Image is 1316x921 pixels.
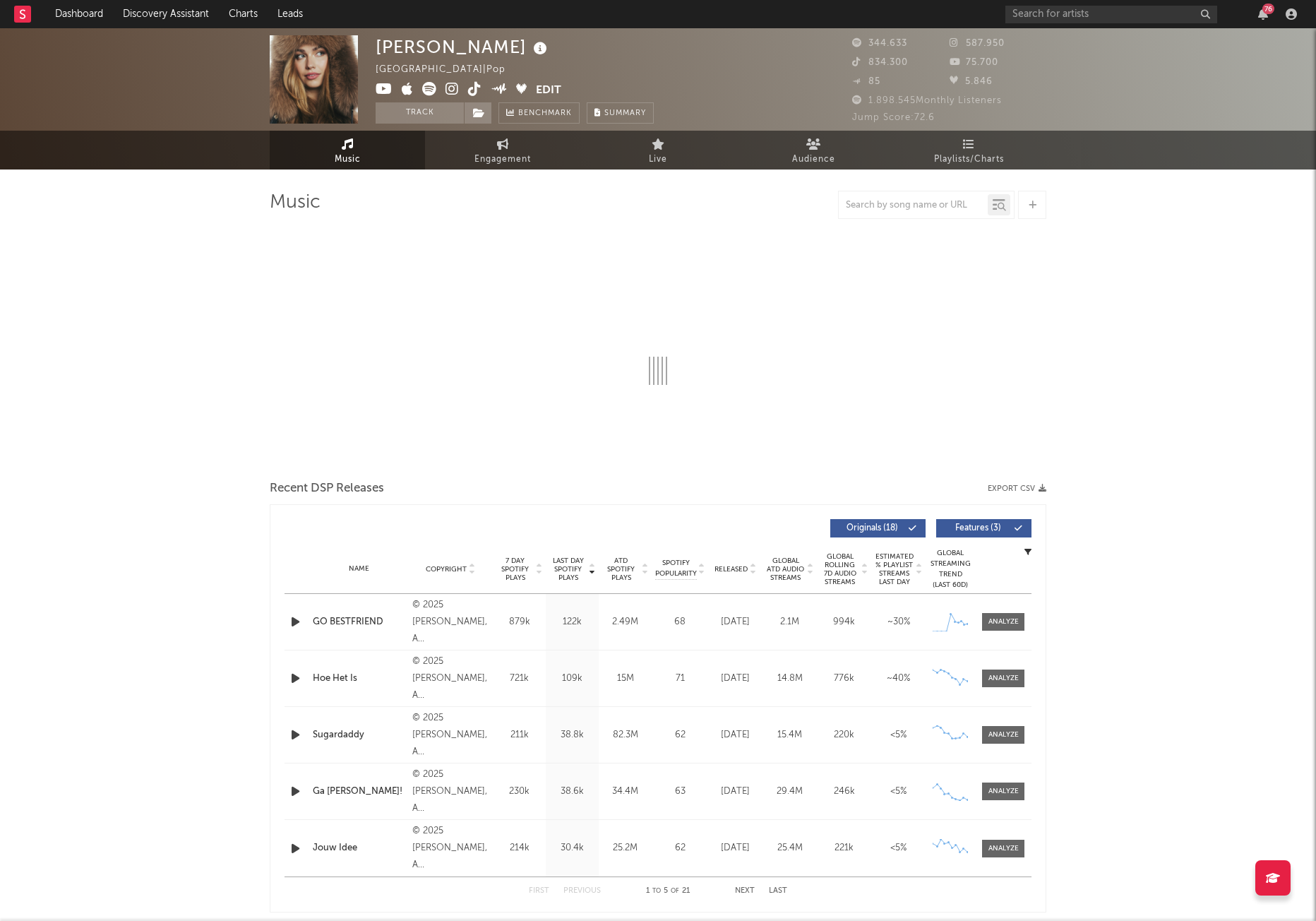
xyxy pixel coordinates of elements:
[875,728,922,742] div: <5%
[602,672,648,686] div: 15M
[839,200,988,211] input: Search by song name or URL
[712,841,759,855] div: [DATE]
[820,672,868,686] div: 776k
[412,766,489,817] div: © 2025 [PERSON_NAME], A [PERSON_NAME] Music Benelux Release.
[655,558,697,579] span: Spotify Popularity
[769,887,787,895] button: Last
[891,131,1046,170] a: Playlists/Charts
[820,728,868,742] div: 220k
[549,672,595,686] div: 109k
[313,785,405,799] a: Ga [PERSON_NAME]!
[313,841,405,855] a: Jouw Idee
[270,480,384,497] span: Recent DSP Releases
[655,672,705,686] div: 71
[1262,4,1274,14] div: 76
[671,888,679,894] span: of
[313,728,405,742] a: Sugardaddy
[929,548,971,590] div: Global Streaming Trend (Last 60D)
[426,565,467,574] span: Copyright
[875,841,922,855] div: <5%
[563,887,601,895] button: Previous
[852,39,907,48] span: 344.633
[474,151,531,168] span: Engagement
[536,82,561,100] button: Edit
[412,710,489,761] div: © 2025 [PERSON_NAME], A [PERSON_NAME] Music Benelux Release.
[412,597,489,648] div: © 2025 [PERSON_NAME], A [PERSON_NAME] Music Benelux Release.
[496,785,542,799] div: 230k
[496,728,542,742] div: 211k
[766,728,813,742] div: 15.4M
[425,131,580,170] a: Engagement
[852,96,1002,105] span: 1.898.545 Monthly Listeners
[820,841,868,855] div: 221k
[712,672,759,686] div: [DATE]
[852,77,880,86] span: 85
[602,785,648,799] div: 34.4M
[313,672,405,686] a: Hoe Het Is
[655,615,705,629] div: 68
[766,557,805,582] span: Global ATD Audio Streams
[712,615,759,629] div: [DATE]
[270,131,425,170] a: Music
[629,883,707,900] div: 1 5 21
[335,151,361,168] span: Music
[655,728,705,742] div: 62
[313,564,405,574] div: Name
[549,615,595,629] div: 122k
[875,785,922,799] div: <5%
[376,35,551,59] div: [PERSON_NAME]
[549,557,587,582] span: Last Day Spotify Plays
[649,151,667,168] span: Live
[820,552,859,586] span: Global Rolling 7D Audio Streams
[820,615,868,629] div: 994k
[549,841,595,855] div: 30.4k
[587,102,654,124] button: Summary
[830,519,926,537] button: Originals(18)
[852,58,908,67] span: 834.300
[792,151,835,168] span: Audience
[412,823,489,874] div: © 2025 [PERSON_NAME], A [PERSON_NAME] Music Benelux Release.
[602,728,648,742] div: 82.3M
[839,524,904,533] span: Originals ( 18 )
[950,77,993,86] span: 5.846
[602,557,640,582] span: ATD Spotify Plays
[655,841,705,855] div: 62
[498,102,580,124] a: Benchmark
[766,841,813,855] div: 25.4M
[766,785,813,799] div: 29.4M
[950,39,1005,48] span: 587.950
[376,102,464,124] button: Track
[549,785,595,799] div: 38.6k
[712,728,759,742] div: [DATE]
[580,131,736,170] a: Live
[766,672,813,686] div: 14.8M
[852,113,935,122] span: Jump Score: 72.6
[313,615,405,629] a: GO BESTFRIEND
[936,519,1031,537] button: Features(3)
[604,109,646,117] span: Summary
[1005,6,1217,23] input: Search for artists
[736,131,891,170] a: Audience
[950,58,998,67] span: 75.700
[529,887,549,895] button: First
[934,151,1004,168] span: Playlists/Charts
[496,672,542,686] div: 721k
[735,887,755,895] button: Next
[412,653,489,704] div: © 2025 [PERSON_NAME], A [PERSON_NAME] Music Benelux Release.
[766,615,813,629] div: 2.1M
[988,485,1046,493] button: Export CSV
[549,728,595,742] div: 38.8k
[496,557,534,582] span: 7 Day Spotify Plays
[496,841,542,855] div: 214k
[602,841,648,855] div: 25.2M
[875,672,922,686] div: ~ 40 %
[875,552,914,586] span: Estimated % Playlist Streams Last Day
[602,615,648,629] div: 2.49M
[376,61,522,78] div: [GEOGRAPHIC_DATA] | Pop
[714,565,748,574] span: Released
